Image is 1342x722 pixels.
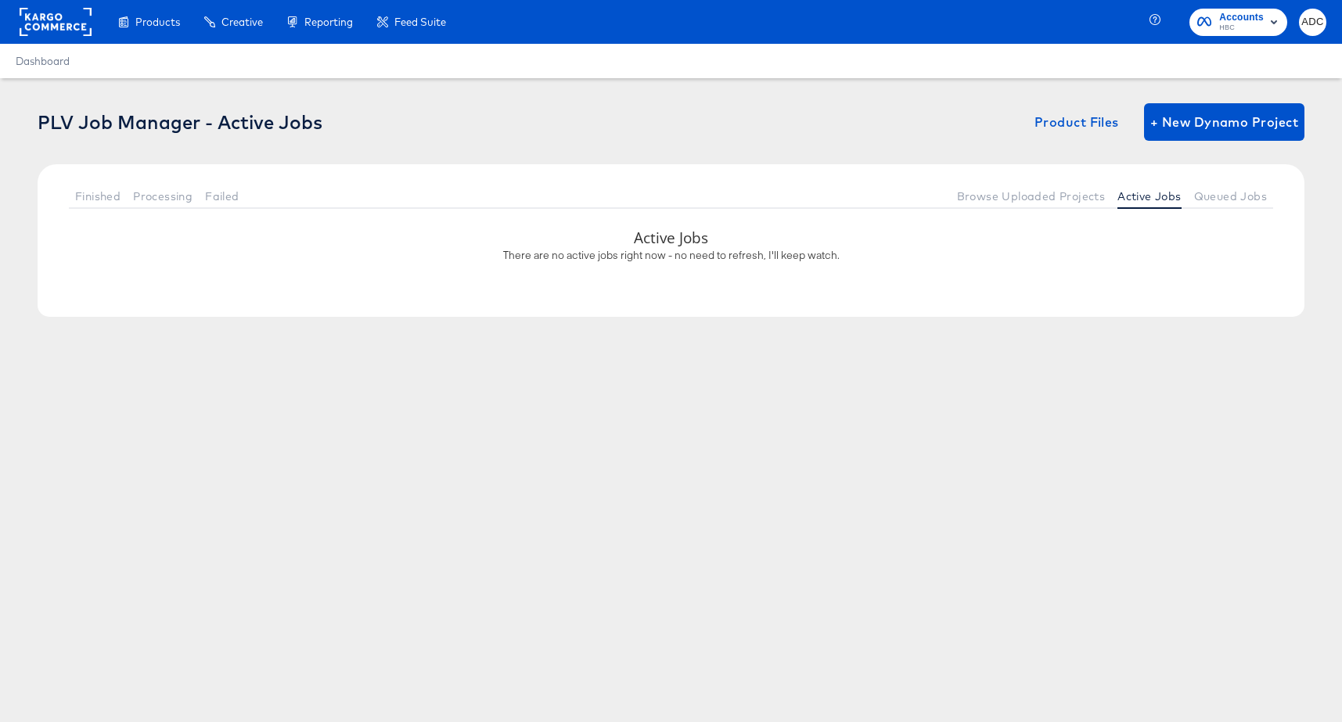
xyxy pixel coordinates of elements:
span: Processing [133,190,192,203]
span: Failed [205,190,239,203]
button: AccountsHBC [1189,9,1287,36]
span: Feed Suite [394,16,446,28]
button: ADC [1299,9,1326,36]
span: Reporting [304,16,353,28]
span: + New Dynamo Project [1150,111,1298,133]
div: PLV Job Manager - Active Jobs [38,111,322,133]
p: There are no active jobs right now - no need to refresh, I'll keep watch. [53,248,1289,263]
span: Creative [221,16,263,28]
button: + New Dynamo Project [1144,103,1304,141]
span: Active Jobs [1117,190,1181,203]
span: Finished [75,190,121,203]
button: Product Files [1028,103,1125,141]
span: Queued Jobs [1194,190,1267,203]
span: Accounts [1219,9,1264,26]
span: HBC [1219,22,1264,34]
span: Browse Uploaded Projects [957,190,1106,203]
a: Dashboard [16,55,70,67]
span: Product Files [1034,111,1119,133]
h3: Active Jobs [92,228,1250,248]
span: Products [135,16,180,28]
span: ADC [1305,13,1320,31]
